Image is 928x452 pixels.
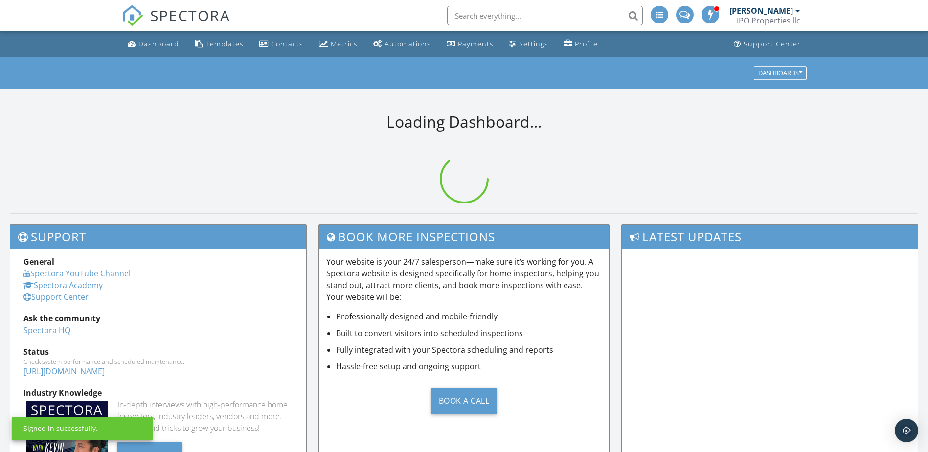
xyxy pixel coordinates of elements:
div: Payments [458,39,494,48]
button: Dashboards [754,66,807,80]
p: Your website is your 24/7 salesperson—make sure it’s working for you. A Spectora website is desig... [326,256,602,303]
a: Payments [443,35,498,53]
div: Dashboard [138,39,179,48]
div: IPO Properties llc [737,16,800,25]
a: Spectora Academy [23,280,103,291]
div: Automations [385,39,431,48]
div: Templates [205,39,244,48]
div: Signed in successfully. [23,424,98,433]
div: Check system performance and scheduled maintenance. [23,358,293,365]
h3: Latest Updates [622,225,918,249]
div: Status [23,346,293,358]
div: Open Intercom Messenger [895,419,918,442]
a: [URL][DOMAIN_NAME] [23,366,105,377]
a: Support Center [730,35,805,53]
span: SPECTORA [150,5,230,25]
div: Book a Call [431,388,498,414]
div: Profile [575,39,598,48]
a: Company Profile [560,35,602,53]
a: Settings [505,35,552,53]
li: Fully integrated with your Spectora scheduling and reports [336,344,602,356]
div: Support Center [744,39,801,48]
div: Metrics [331,39,358,48]
a: Book a Call [326,380,602,422]
a: SPECTORA [122,13,230,34]
div: In-depth interviews with high-performance home inspectors, industry leaders, vendors and more. Ge... [117,399,293,434]
a: Metrics [315,35,362,53]
a: Spectora HQ [23,325,70,336]
div: Dashboards [758,69,802,76]
a: Spectora YouTube Channel [23,268,131,279]
a: Dashboard [124,35,183,53]
h3: Support [10,225,306,249]
li: Built to convert visitors into scheduled inspections [336,327,602,339]
a: Templates [191,35,248,53]
strong: General [23,256,54,267]
div: Industry Knowledge [23,387,293,399]
a: Automations (Advanced) [369,35,435,53]
li: Hassle-free setup and ongoing support [336,361,602,372]
div: Contacts [271,39,303,48]
a: Contacts [255,35,307,53]
h3: Book More Inspections [319,225,609,249]
input: Search everything... [447,6,643,25]
div: [PERSON_NAME] [729,6,793,16]
div: Ask the community [23,313,293,324]
div: Settings [519,39,548,48]
img: The Best Home Inspection Software - Spectora [122,5,143,26]
li: Professionally designed and mobile-friendly [336,311,602,322]
a: Support Center [23,292,89,302]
